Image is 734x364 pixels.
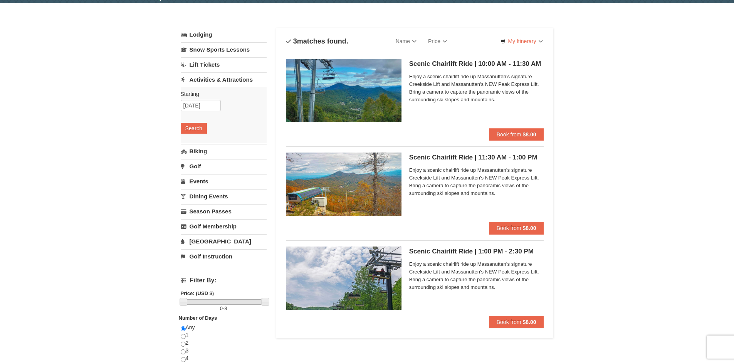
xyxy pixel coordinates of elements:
span: Enjoy a scenic chairlift ride up Massanutten’s signature Creekside Lift and Massanutten's NEW Pea... [409,166,544,197]
strong: $8.00 [522,319,536,325]
a: Events [181,174,267,188]
img: 24896431-9-664d1467.jpg [286,247,401,310]
a: Lift Tickets [181,57,267,72]
a: Season Passes [181,204,267,218]
img: 24896431-1-a2e2611b.jpg [286,59,401,122]
a: Lodging [181,28,267,42]
span: Book from [497,131,521,138]
a: Biking [181,144,267,158]
button: Book from $8.00 [489,316,544,328]
a: Golf [181,159,267,173]
strong: $8.00 [522,131,536,138]
strong: Number of Days [179,315,217,321]
h5: Scenic Chairlift Ride | 11:30 AM - 1:00 PM [409,154,544,161]
label: Starting [181,90,261,98]
span: Book from [497,319,521,325]
a: My Itinerary [495,35,548,47]
h5: Scenic Chairlift Ride | 10:00 AM - 11:30 AM [409,60,544,68]
span: 8 [224,305,227,311]
strong: Price: (USD $) [181,290,214,296]
button: Book from $8.00 [489,128,544,141]
span: Book from [497,225,521,231]
button: Search [181,123,207,134]
a: Golf Membership [181,219,267,233]
strong: $8.00 [522,225,536,231]
span: 3 [293,37,297,45]
a: Dining Events [181,189,267,203]
h5: Scenic Chairlift Ride | 1:00 PM - 2:30 PM [409,248,544,255]
span: Enjoy a scenic chairlift ride up Massanutten’s signature Creekside Lift and Massanutten's NEW Pea... [409,260,544,291]
a: Snow Sports Lessons [181,42,267,57]
img: 24896431-13-a88f1aaf.jpg [286,153,401,216]
a: [GEOGRAPHIC_DATA] [181,234,267,248]
span: Enjoy a scenic chairlift ride up Massanutten’s signature Creekside Lift and Massanutten's NEW Pea... [409,73,544,104]
label: - [181,305,267,312]
a: Golf Instruction [181,249,267,263]
a: Name [390,34,422,49]
span: 0 [220,305,223,311]
a: Activities & Attractions [181,72,267,87]
button: Book from $8.00 [489,222,544,234]
h4: matches found. [286,37,348,45]
a: Price [422,34,453,49]
h4: Filter By: [181,277,267,284]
